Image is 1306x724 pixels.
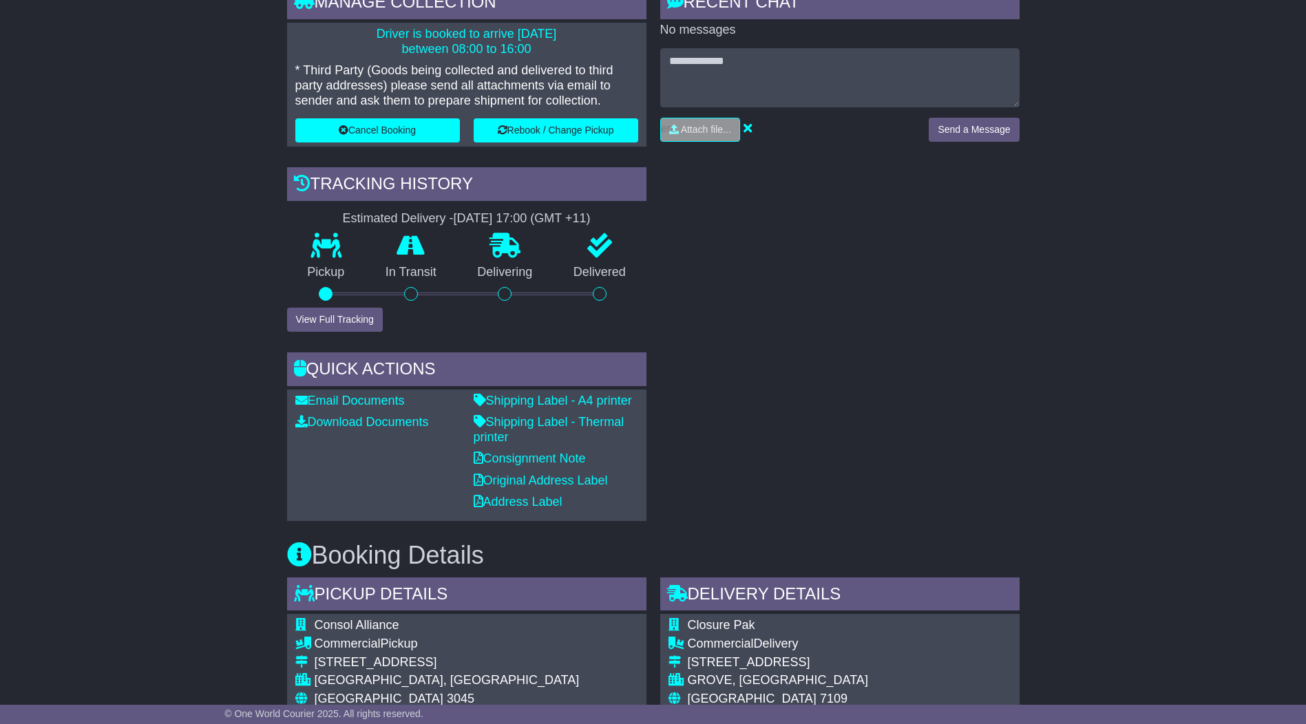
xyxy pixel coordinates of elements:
p: In Transit [365,265,457,280]
div: [STREET_ADDRESS] [315,655,638,670]
div: Quick Actions [287,352,646,390]
a: Consignment Note [474,451,586,465]
span: 7109 [820,692,847,705]
div: Tracking history [287,167,646,204]
div: [STREET_ADDRESS] [688,655,1011,670]
span: [GEOGRAPHIC_DATA] [315,692,443,705]
button: Send a Message [929,118,1019,142]
div: Delivery Details [660,577,1020,615]
button: View Full Tracking [287,308,383,332]
div: GROVE, [GEOGRAPHIC_DATA] [688,673,1011,688]
p: No messages [660,23,1020,38]
p: Driver is booked to arrive [DATE] between 08:00 to 16:00 [295,27,638,56]
div: Pickup Details [287,577,646,615]
span: Commercial [315,637,381,650]
a: Address Label [474,495,562,509]
h3: Booking Details [287,542,1020,569]
p: Delivered [553,265,646,280]
button: Rebook / Change Pickup [474,118,638,142]
div: Pickup [315,637,638,652]
p: * Third Party (Goods being collected and delivered to third party addresses) please send all atta... [295,63,638,108]
p: Delivering [457,265,554,280]
button: Cancel Booking [295,118,460,142]
a: Email Documents [295,394,405,407]
span: Commercial [688,637,754,650]
div: Delivery [688,637,1011,652]
a: Shipping Label - A4 printer [474,394,632,407]
span: [GEOGRAPHIC_DATA] [688,692,817,705]
span: 3045 [447,692,474,705]
a: Original Address Label [474,473,608,487]
span: Consol Alliance [315,618,399,632]
span: Closure Pak [688,618,755,632]
div: [GEOGRAPHIC_DATA], [GEOGRAPHIC_DATA] [315,673,638,688]
a: Shipping Label - Thermal printer [474,415,624,444]
a: Download Documents [295,415,429,429]
div: [DATE] 17:00 (GMT +11) [454,211,591,226]
p: Pickup [287,265,366,280]
span: © One World Courier 2025. All rights reserved. [224,708,423,719]
div: Estimated Delivery - [287,211,646,226]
